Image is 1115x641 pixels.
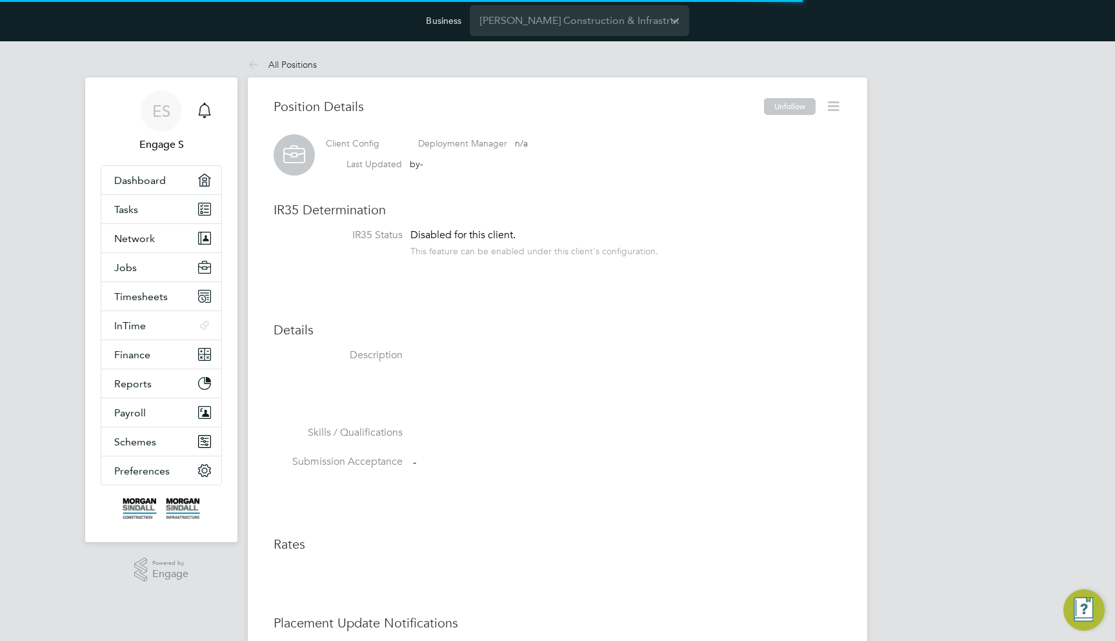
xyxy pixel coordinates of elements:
[114,407,146,419] span: Payroll
[152,569,188,580] span: Engage
[114,320,146,332] span: InTime
[410,229,516,241] span: Disabled for this client.
[1063,589,1105,631] button: Engage Resource Center
[114,232,155,245] span: Network
[248,59,317,70] a: All Positions
[274,455,403,469] label: Submission Acceptance
[515,137,528,149] span: n/a
[101,282,221,310] button: Timesheets
[134,558,189,582] a: Powered byEngage
[114,465,170,477] span: Preferences
[101,166,221,194] a: Dashboard
[152,558,188,569] span: Powered by
[420,158,423,170] span: -
[114,174,166,187] span: Dashboard
[274,98,764,115] h3: Position Details
[101,456,221,485] button: Preferences
[101,427,221,456] button: Schemes
[274,426,403,440] label: Skills / Qualifications
[426,15,461,26] label: Business
[114,349,150,361] span: Finance
[274,321,841,338] h3: Details
[101,253,221,281] button: Jobs
[410,242,658,257] div: This feature can be enabled under this client's configuration.
[347,158,402,170] label: Last Updated
[274,349,403,362] label: Description
[101,398,221,427] button: Payroll
[101,311,221,340] button: InTime
[123,498,200,519] img: morgansindall-logo-retina.png
[764,98,816,115] button: Unfollow
[101,137,222,152] span: Engage S
[101,340,221,369] button: Finance
[418,137,507,149] label: Deployment Manager
[114,203,138,216] span: Tasks
[85,77,237,542] nav: Main navigation
[101,224,221,252] button: Network
[101,90,222,152] a: ESEngage S
[347,158,423,170] div: by
[114,261,137,274] span: Jobs
[274,536,841,553] h3: Rates
[413,456,416,469] span: -
[114,436,156,448] span: Schemes
[114,378,152,390] span: Reports
[274,201,841,218] h3: IR35 Determination
[101,195,221,223] a: Tasks
[101,498,222,519] a: Go to home page
[326,137,379,149] label: Client Config
[101,369,221,398] button: Reports
[114,290,168,303] span: Timesheets
[152,103,170,119] span: ES
[274,229,403,242] label: IR35 Status
[274,615,841,631] h3: Placement Update Notifications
